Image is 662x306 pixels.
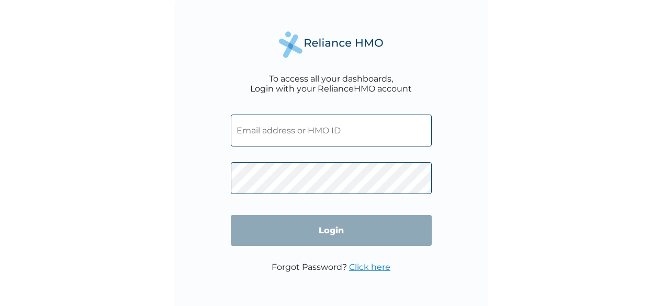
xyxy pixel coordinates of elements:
[279,31,384,58] img: Reliance Health's Logo
[250,74,412,94] div: To access all your dashboards, Login with your RelianceHMO account
[231,115,432,146] input: Email address or HMO ID
[272,262,390,272] p: Forgot Password?
[349,262,390,272] a: Click here
[231,215,432,246] input: Login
